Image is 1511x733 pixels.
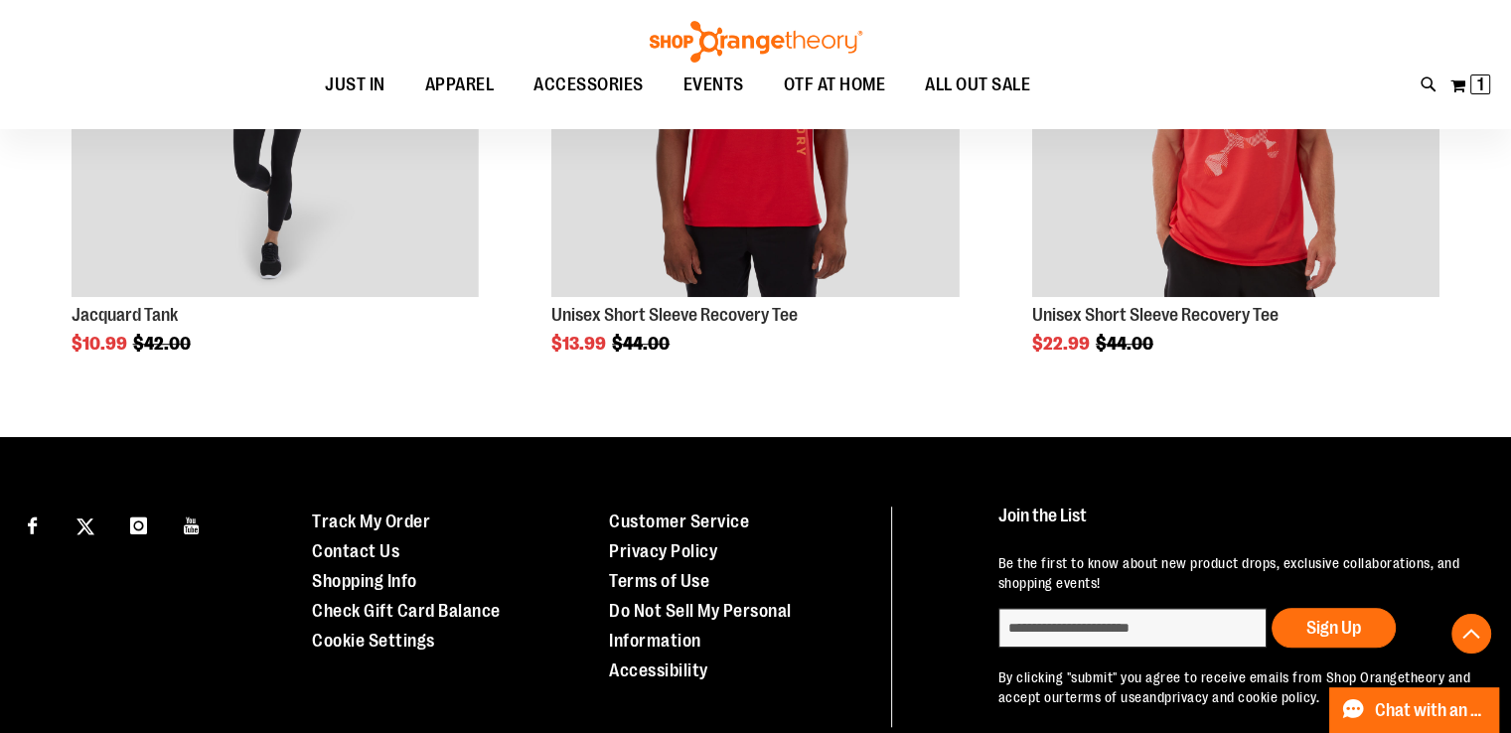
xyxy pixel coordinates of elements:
a: Accessibility [609,660,708,680]
a: Cookie Settings [312,631,435,651]
span: ALL OUT SALE [925,63,1030,107]
h4: Join the List [998,507,1472,543]
a: Do Not Sell My Personal Information [609,601,792,651]
a: Terms of Use [609,571,709,591]
span: $44.00 [612,334,673,354]
span: Chat with an Expert [1375,701,1487,720]
span: 1 [1477,74,1484,94]
a: Unisex Short Sleeve Recovery Tee [551,305,798,325]
a: Privacy Policy [609,541,717,561]
span: APPAREL [425,63,495,107]
a: terms of use [1065,689,1142,705]
a: Visit our Youtube page [175,507,210,541]
a: Customer Service [609,512,749,531]
span: EVENTS [683,63,744,107]
span: $44.00 [1096,334,1156,354]
a: Visit our Facebook page [15,507,50,541]
a: Track My Order [312,512,430,531]
span: $42.00 [133,334,194,354]
img: Shop Orangetheory [647,21,865,63]
span: OTF AT HOME [784,63,886,107]
a: Unisex Short Sleeve Recovery Tee [1032,305,1279,325]
a: Check Gift Card Balance [312,601,501,621]
a: Shopping Info [312,571,417,591]
span: $10.99 [72,334,130,354]
button: Chat with an Expert [1329,687,1500,733]
span: $13.99 [551,334,609,354]
a: Visit our Instagram page [121,507,156,541]
span: ACCESSORIES [533,63,644,107]
button: Sign Up [1272,608,1396,648]
a: Contact Us [312,541,399,561]
img: Twitter [76,517,94,535]
a: Visit our X page [69,507,103,541]
input: enter email [998,608,1267,648]
a: privacy and cookie policy. [1164,689,1319,705]
span: Sign Up [1306,618,1361,638]
button: Back To Top [1451,614,1491,654]
span: $22.99 [1032,334,1093,354]
p: Be the first to know about new product drops, exclusive collaborations, and shopping events! [998,553,1472,593]
span: JUST IN [325,63,385,107]
a: Jacquard Tank [72,305,178,325]
p: By clicking "submit" you agree to receive emails from Shop Orangetheory and accept our and [998,667,1472,707]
